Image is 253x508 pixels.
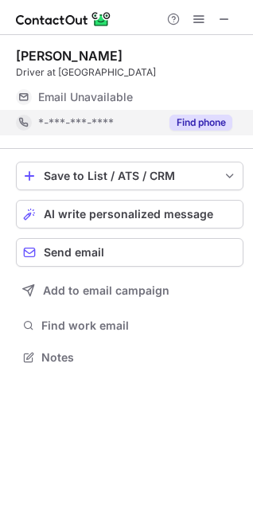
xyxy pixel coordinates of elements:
[16,10,111,29] img: ContactOut v5.3.10
[169,115,232,131] button: Reveal Button
[41,350,237,365] span: Notes
[44,208,213,221] span: AI write personalized message
[44,170,216,182] div: Save to List / ATS / CRM
[41,318,237,333] span: Find work email
[16,276,243,305] button: Add to email campaign
[43,284,169,297] span: Add to email campaign
[16,162,243,190] button: save-profile-one-click
[16,346,243,369] button: Notes
[16,48,123,64] div: [PERSON_NAME]
[16,65,243,80] div: Driver at [GEOGRAPHIC_DATA]
[44,246,104,259] span: Send email
[16,315,243,337] button: Find work email
[38,90,133,104] span: Email Unavailable
[16,238,243,267] button: Send email
[16,200,243,229] button: AI write personalized message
